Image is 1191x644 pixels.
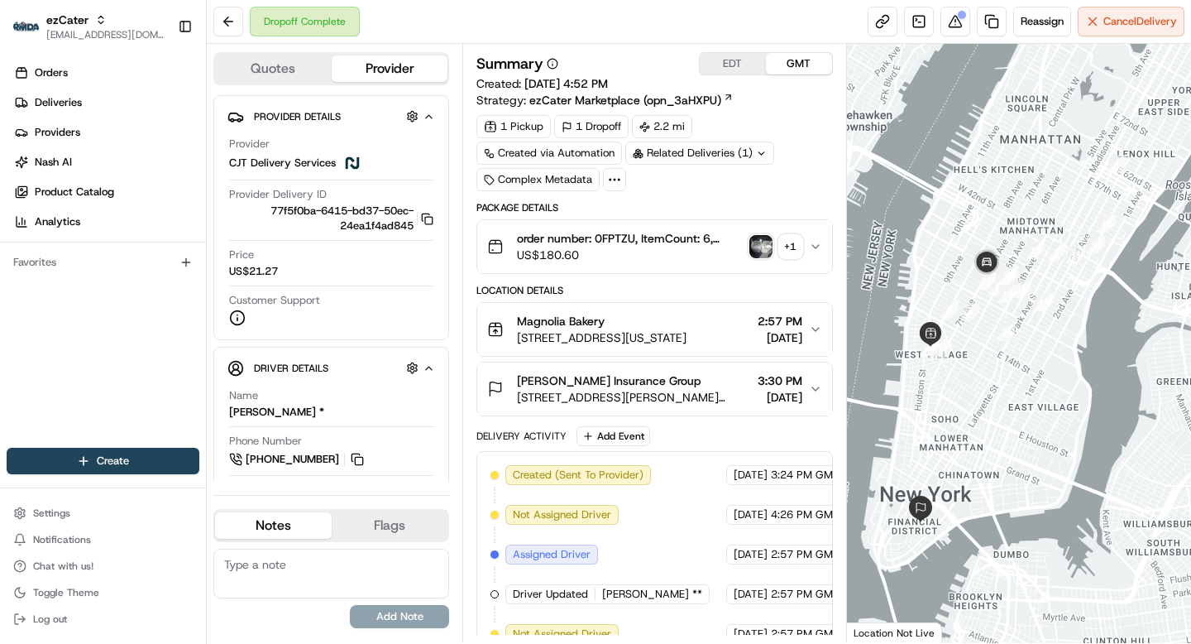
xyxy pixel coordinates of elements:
[779,235,802,258] div: + 1
[215,512,332,539] button: Notes
[1067,246,1085,264] div: 11
[229,187,327,202] span: Provider Delivery ID
[332,512,448,539] button: Flags
[476,201,832,214] div: Package Details
[632,115,692,138] div: 2.2 mi
[517,313,605,329] span: Magnolia Bakery
[35,125,80,140] span: Providers
[229,156,336,171] span: CJT Delivery Services
[940,300,959,319] div: 8
[1012,280,1031,298] div: 15
[342,153,362,173] img: nash.svg
[978,272,996,290] div: 19
[7,179,206,205] a: Product Catalog
[576,426,650,446] button: Add Event
[517,329,686,346] span: [STREET_ADDRESS][US_STATE]
[476,142,622,165] a: Created via Automation
[771,587,839,602] span: 2:57 PM GMT
[529,92,721,108] span: ezCater Marketplace (opn_3aHXPU)
[847,622,942,643] div: Location Not Live
[476,115,551,138] div: 1 Pickup
[997,323,1015,341] div: 3
[998,285,1016,303] div: 18
[758,389,802,406] span: [DATE]
[734,468,768,483] span: [DATE]
[749,235,802,258] button: photo_proof_of_pickup image+1
[7,7,171,46] button: ezCaterezCater[EMAIL_ADDRESS][DOMAIN_NAME]
[229,388,258,403] span: Name
[513,547,591,562] span: Assigned Driver
[700,53,766,74] button: EDT
[1098,214,1116,233] div: 12
[46,28,165,41] button: [EMAIL_ADDRESS][DOMAIN_NAME]
[13,22,40,32] img: ezCater
[1000,267,1018,285] div: 17
[476,75,608,92] span: Created:
[33,533,91,546] span: Notifications
[734,507,768,522] span: [DATE]
[517,389,750,406] span: [STREET_ADDRESS][PERSON_NAME][US_STATE]
[35,65,68,80] span: Orders
[771,627,839,642] span: 2:57 PM GMT
[476,56,543,71] h3: Summary
[7,249,199,276] div: Favorites
[771,468,839,483] span: 3:24 PM GMT
[7,581,199,604] button: Toggle Theme
[7,608,199,631] button: Log out
[97,454,129,469] span: Create
[554,115,629,138] div: 1 Dropoff
[524,76,608,91] span: [DATE] 4:52 PM
[229,204,433,233] button: 77f5f0ba-6415-bd37-50ec-24ea1f4ad845
[758,329,802,346] span: [DATE]
[35,155,72,170] span: Nash AI
[602,587,702,602] span: [PERSON_NAME] **
[7,89,206,116] a: Deliveries
[7,60,206,86] a: Orders
[229,264,278,279] span: US$21.27
[517,230,742,247] span: order number: 0FPTZU, ItemCount: 6, itemDescriptions: 6 Cupcake Assortment
[246,452,339,467] span: [PHONE_NUMBER]
[7,119,206,146] a: Providers
[749,235,772,258] img: photo_proof_of_pickup image
[332,55,448,82] button: Provider
[921,338,939,356] div: 6
[1013,7,1071,36] button: Reassign
[771,507,839,522] span: 4:26 PM GMT
[513,587,588,602] span: Driver Updated
[1048,243,1066,261] div: 2
[988,277,1007,296] div: 9
[215,55,332,82] button: Quotes
[1078,7,1184,36] button: CancelDelivery
[961,303,979,321] div: 4
[227,103,435,130] button: Provider Details
[7,448,199,474] button: Create
[229,434,302,449] span: Phone Number
[35,95,82,110] span: Deliveries
[476,168,600,191] div: Complex Metadata
[1108,155,1126,173] div: 1
[477,220,831,273] button: order number: 0FPTZU, ItemCount: 6, itemDescriptions: 6 Cupcake AssortmentUS$180.60photo_proof_of...
[625,142,774,165] div: Related Deliveries (1)
[1021,14,1064,29] span: Reassign
[477,363,831,416] button: [PERSON_NAME] Insurance Group[STREET_ADDRESS][PERSON_NAME][US_STATE]3:30 PM[DATE]
[529,92,734,108] a: ezCater Marketplace (opn_3aHXPU)
[35,185,114,199] span: Product Catalog
[7,528,199,551] button: Notifications
[229,293,320,308] span: Customer Support
[734,547,768,562] span: [DATE]
[734,627,768,642] span: [DATE]
[476,430,567,443] div: Delivery Activity
[517,372,701,389] span: [PERSON_NAME] Insurance Group
[477,303,831,356] button: Magnolia Bakery[STREET_ADDRESS][US_STATE]2:57 PM[DATE]
[33,586,99,599] span: Toggle Theme
[7,555,199,578] button: Chat with us!
[7,209,206,235] a: Analytics
[476,284,832,297] div: Location Details
[513,468,643,483] span: Created (Sent To Provider)
[517,247,742,263] span: US$180.60
[254,110,341,123] span: Provider Details
[758,313,802,329] span: 2:57 PM
[771,547,839,562] span: 2:57 PM GMT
